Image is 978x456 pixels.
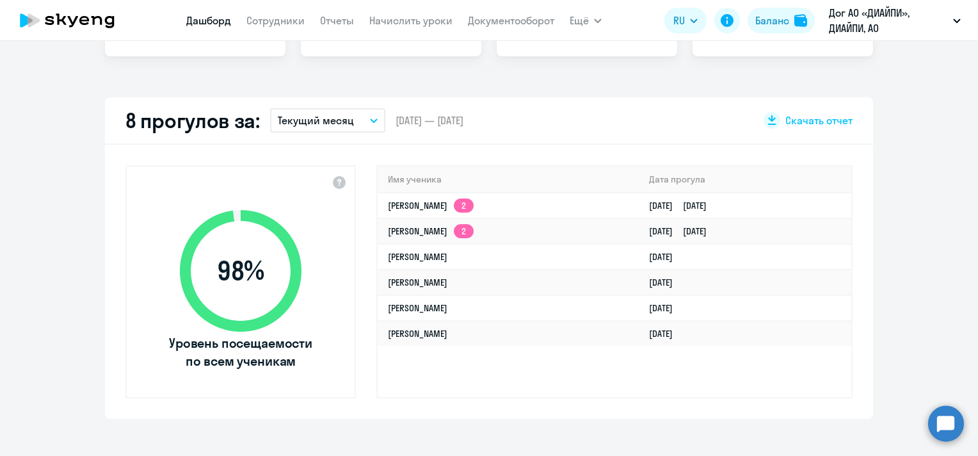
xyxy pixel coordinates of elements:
[454,224,474,238] app-skyeng-badge: 2
[388,200,474,211] a: [PERSON_NAME]2
[167,334,314,370] span: Уровень посещаемости по всем ученикам
[468,14,554,27] a: Документооборот
[388,328,447,339] a: [PERSON_NAME]
[186,14,231,27] a: Дашборд
[369,14,453,27] a: Начислить уроки
[649,277,683,288] a: [DATE]
[388,251,447,263] a: [PERSON_NAME]
[649,225,717,237] a: [DATE][DATE]
[649,251,683,263] a: [DATE]
[664,8,707,33] button: RU
[748,8,815,33] button: Балансbalance
[570,13,589,28] span: Ещё
[278,113,354,128] p: Текущий месяц
[829,5,948,36] p: Дог АО «ДИАЙПИ», ДИАЙПИ, АО
[785,113,853,127] span: Скачать отчет
[755,13,789,28] div: Баланс
[388,277,447,288] a: [PERSON_NAME]
[649,200,717,211] a: [DATE][DATE]
[125,108,260,133] h2: 8 прогулов за:
[167,256,314,286] span: 98 %
[794,14,807,27] img: balance
[246,14,305,27] a: Сотрудники
[378,167,639,193] th: Имя ученика
[388,225,474,237] a: [PERSON_NAME]2
[822,5,967,36] button: Дог АО «ДИАЙПИ», ДИАЙПИ, АО
[388,302,447,314] a: [PERSON_NAME]
[320,14,354,27] a: Отчеты
[270,108,385,133] button: Текущий месяц
[673,13,685,28] span: RU
[396,113,463,127] span: [DATE] — [DATE]
[570,8,602,33] button: Ещё
[454,199,474,213] app-skyeng-badge: 2
[649,302,683,314] a: [DATE]
[649,328,683,339] a: [DATE]
[639,167,851,193] th: Дата прогула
